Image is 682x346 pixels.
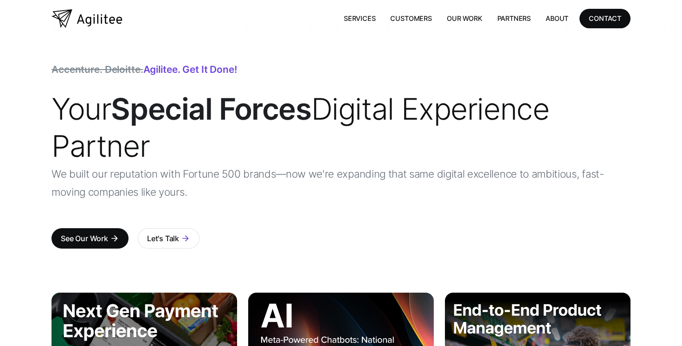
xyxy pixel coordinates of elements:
[538,9,576,28] a: About
[61,232,108,245] div: See Our Work
[147,232,179,245] div: Let's Talk
[383,9,439,28] a: Customers
[138,228,199,249] a: Let's Talkarrow_forward
[439,9,490,28] a: Our Work
[51,9,122,28] a: home
[51,65,237,74] div: Agilitee. Get it done!
[579,9,631,28] a: CONTACT
[51,91,549,164] span: Your Digital Experience Partner
[111,91,311,127] strong: Special Forces
[51,228,129,249] a: See Our Workarrow_forward
[181,234,190,243] div: arrow_forward
[589,13,621,24] div: CONTACT
[51,165,631,201] p: We built our reputation with Fortune 500 brands—now we're expanding that same digital excellence ...
[51,64,143,75] span: Accenture. Deloitte.
[336,9,383,28] a: Services
[490,9,539,28] a: Partners
[110,234,119,243] div: arrow_forward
